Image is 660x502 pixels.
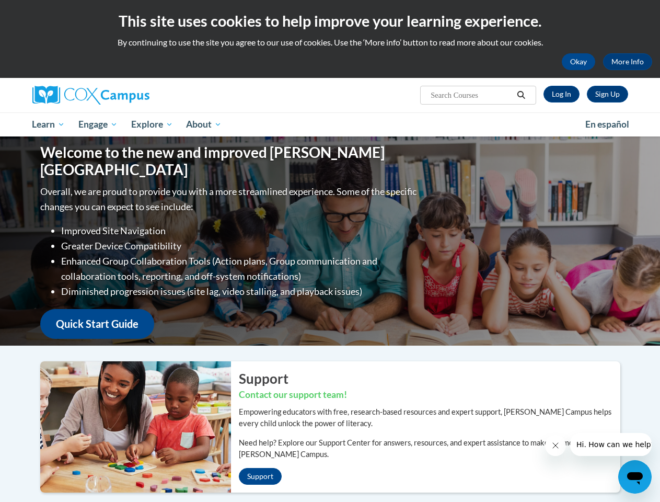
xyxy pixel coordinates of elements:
[6,7,85,16] span: Hi. How can we help?
[40,309,154,339] a: Quick Start Guide
[239,389,620,402] h3: Contact our support team!
[239,369,620,388] h2: Support
[72,112,124,136] a: Engage
[26,112,72,136] a: Learn
[32,86,149,105] img: Cox Campus
[131,118,173,131] span: Explore
[40,184,419,214] p: Overall, we are proud to provide you with a more streamlined experience. Some of the specific cha...
[562,53,595,70] button: Okay
[61,254,419,284] li: Enhanced Group Collaboration Tools (Action plans, Group communication and collaboration tools, re...
[25,112,636,136] div: Main menu
[587,86,628,102] a: Register
[603,53,652,70] a: More Info
[32,118,65,131] span: Learn
[32,86,221,105] a: Cox Campus
[186,118,222,131] span: About
[430,89,513,101] input: Search Courses
[124,112,180,136] a: Explore
[578,113,636,135] a: En español
[61,223,419,238] li: Improved Site Navigation
[179,112,228,136] a: About
[239,406,620,429] p: Empowering educators with free, research-based resources and expert support, [PERSON_NAME] Campus...
[618,460,652,494] iframe: Button to launch messaging window
[543,86,580,102] a: Log In
[545,435,566,456] iframe: Close message
[78,118,118,131] span: Engage
[61,238,419,254] li: Greater Device Compatibility
[570,433,652,456] iframe: Message from company
[585,119,629,130] span: En español
[32,361,231,492] img: ...
[8,10,652,31] h2: This site uses cookies to help improve your learning experience.
[61,284,419,299] li: Diminished progression issues (site lag, video stalling, and playback issues)
[239,468,282,485] a: Support
[40,144,419,179] h1: Welcome to the new and improved [PERSON_NAME][GEOGRAPHIC_DATA]
[513,89,529,101] button: Search
[239,437,620,460] p: Need help? Explore our Support Center for answers, resources, and expert assistance to make the m...
[8,37,652,48] p: By continuing to use the site you agree to our use of cookies. Use the ‘More info’ button to read...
